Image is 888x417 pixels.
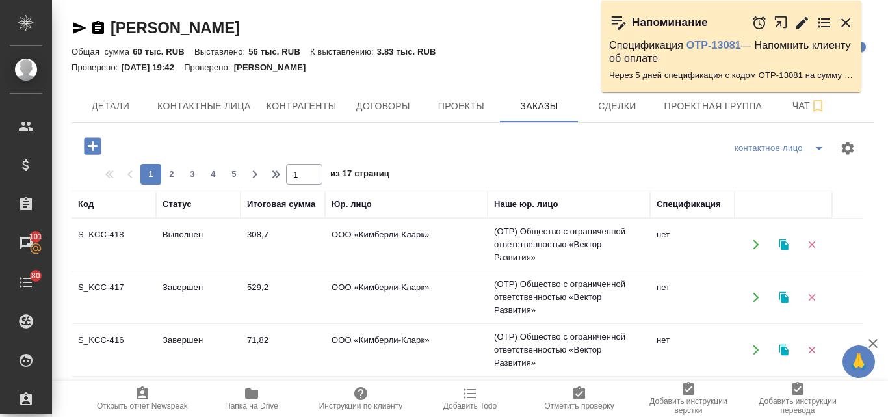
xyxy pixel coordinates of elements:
[182,168,203,181] span: 3
[72,222,156,267] td: S_KCC-418
[657,198,721,211] div: Спецификация
[650,327,735,373] td: нет
[319,401,403,410] span: Инструкции по клиенту
[742,284,769,311] button: Открыть
[182,164,203,185] button: 3
[415,381,525,417] button: Добавить Todo
[241,275,325,320] td: 529,2
[632,16,708,29] p: Напоминание
[508,98,570,114] span: Заказы
[544,401,614,410] span: Отметить проверку
[224,164,244,185] button: 5
[586,98,648,114] span: Сделки
[742,337,769,364] button: Открыть
[156,222,241,267] td: Выполнен
[686,40,741,51] a: OTP-13081
[325,275,488,320] td: ООО «Кимберли-Кларк»
[161,164,182,185] button: 2
[225,401,278,410] span: Папка на Drive
[751,397,844,415] span: Добавить инструкции перевода
[838,15,854,31] button: Закрыть
[203,164,224,185] button: 4
[325,222,488,267] td: ООО «Кимберли-Кларк»
[157,98,251,114] span: Контактные лица
[798,284,825,311] button: Удалить
[72,20,87,36] button: Скопировать ссылку для ЯМессенджера
[525,381,634,417] button: Отметить проверку
[234,62,316,72] p: [PERSON_NAME]
[248,47,310,57] p: 56 тыс. RUB
[3,227,49,260] a: 101
[430,98,492,114] span: Проекты
[79,98,142,114] span: Детали
[197,381,306,417] button: Папка на Drive
[224,168,244,181] span: 5
[377,47,446,57] p: 3.83 тыс. RUB
[742,232,769,258] button: Открыть
[609,69,854,82] p: Через 5 дней спецификация с кодом OTP-13081 на сумму 1464 RUB будет просрочена
[21,230,51,243] span: 101
[488,271,650,323] td: (OTP) Общество с ограниченной ответственностью «Вектор Развития»
[133,47,194,57] p: 60 тыс. RUB
[842,345,875,378] button: 🙏
[163,198,192,211] div: Статус
[731,138,832,159] div: split button
[634,381,743,417] button: Добавить инструкции верстки
[306,381,415,417] button: Инструкции по клиенту
[488,324,650,376] td: (OTP) Общество с ограниченной ответственностью «Вектор Развития»
[72,327,156,373] td: S_KCC-416
[72,47,133,57] p: Общая сумма
[194,47,248,57] p: Выставлено:
[352,98,414,114] span: Договоры
[650,275,735,320] td: нет
[325,327,488,373] td: ООО «Кимберли-Кларк»
[848,348,870,375] span: 🙏
[247,198,315,211] div: Итоговая сумма
[156,327,241,373] td: Завершен
[794,15,810,31] button: Редактировать
[770,284,797,311] button: Клонировать
[241,327,325,373] td: 71,82
[443,401,497,410] span: Добавить Todo
[642,397,735,415] span: Добавить инструкции верстки
[241,222,325,267] td: 308,7
[332,198,372,211] div: Юр. лицо
[488,219,650,271] td: (OTP) Общество с ограниченной ответственностью «Вектор Развития»
[184,62,234,72] p: Проверено:
[72,62,122,72] p: Проверено:
[609,39,854,65] p: Спецификация — Напомнить клиенту об оплате
[156,275,241,320] td: Завершен
[203,168,224,181] span: 4
[798,232,825,258] button: Удалить
[267,98,337,114] span: Контрагенты
[122,62,185,72] p: [DATE] 19:42
[3,266,49,299] a: 80
[23,269,48,282] span: 80
[770,337,797,364] button: Клонировать
[310,47,377,57] p: К выставлению:
[770,232,797,258] button: Клонировать
[97,401,188,410] span: Открыть отчет Newspeak
[774,8,789,36] button: Открыть в новой вкладке
[88,381,197,417] button: Открыть отчет Newspeak
[798,337,825,364] button: Удалить
[72,275,156,320] td: S_KCC-417
[78,198,94,211] div: Код
[161,168,182,181] span: 2
[650,222,735,267] td: нет
[330,166,389,185] span: из 17 страниц
[751,15,767,31] button: Отложить
[75,133,111,159] button: Добавить проект
[494,198,558,211] div: Наше юр. лицо
[111,19,240,36] a: [PERSON_NAME]
[743,381,852,417] button: Добавить инструкции перевода
[90,20,106,36] button: Скопировать ссылку
[816,15,832,31] button: Перейти в todo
